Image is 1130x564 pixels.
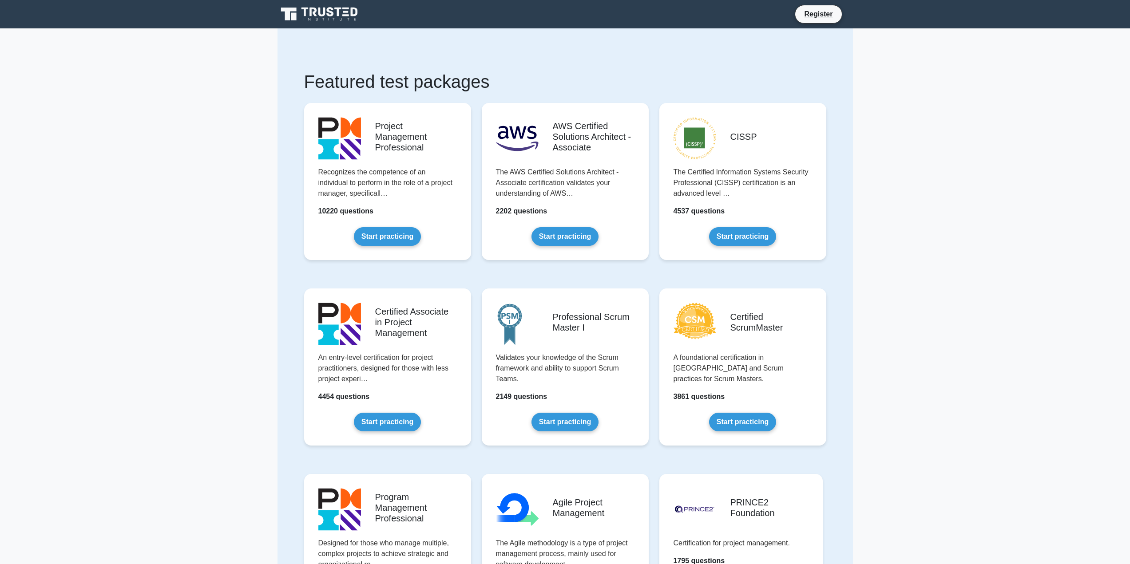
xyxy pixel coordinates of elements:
[799,8,838,20] a: Register
[709,227,776,246] a: Start practicing
[709,413,776,431] a: Start practicing
[531,227,599,246] a: Start practicing
[304,71,826,92] h1: Featured test packages
[531,413,599,431] a: Start practicing
[354,413,421,431] a: Start practicing
[354,227,421,246] a: Start practicing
